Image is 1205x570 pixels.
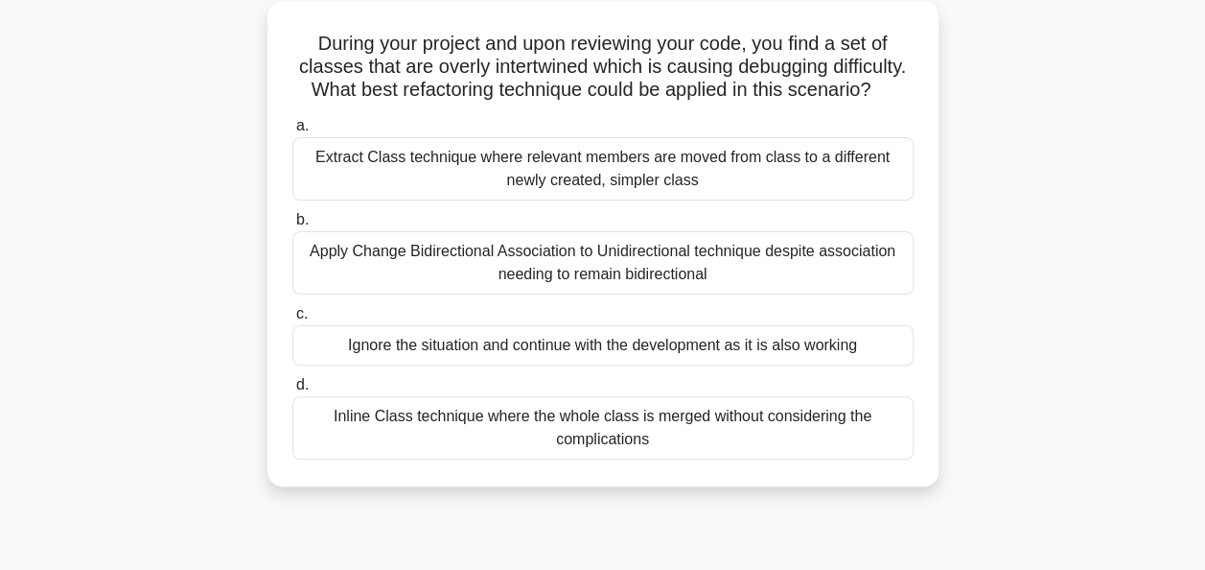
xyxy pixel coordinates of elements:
div: Extract Class technique where relevant members are moved from class to a different newly created,... [292,137,914,201]
h5: During your project and upon reviewing your code, you find a set of classes that are overly inter... [290,32,915,103]
span: c. [296,305,308,321]
div: Inline Class technique where the whole class is merged without considering the complications [292,396,914,460]
div: Ignore the situation and continue with the development as it is also working [292,325,914,366]
span: d. [296,376,309,392]
span: b. [296,211,309,227]
div: Apply Change Bidirectional Association to Unidirectional technique despite association needing to... [292,231,914,295]
span: a. [296,117,309,133]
